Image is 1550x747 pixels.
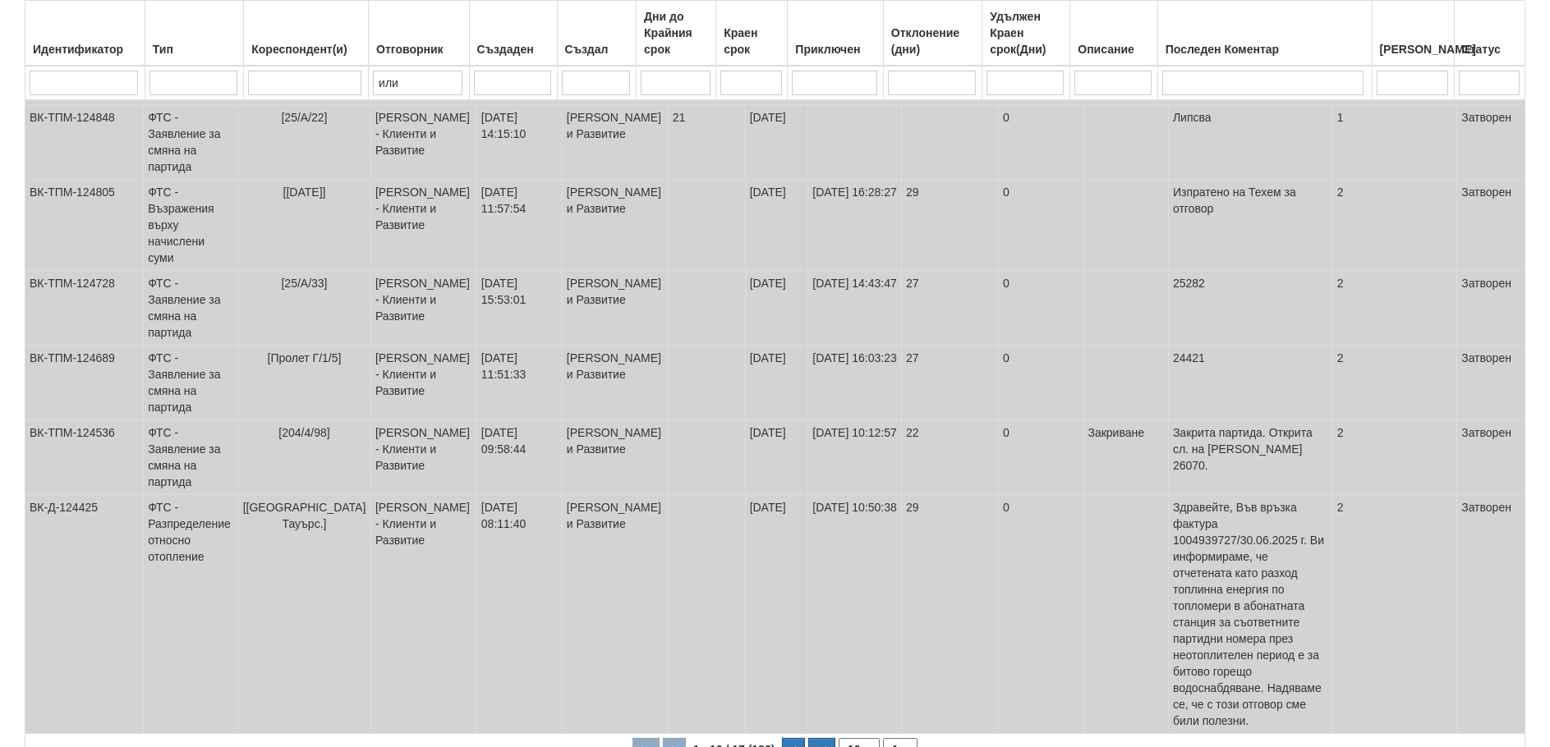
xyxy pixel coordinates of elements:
td: ФТС - Заявление за смяна на партида [144,271,238,346]
td: [PERSON_NAME] и Развитие [562,495,668,734]
td: 1 [1332,105,1456,180]
td: [PERSON_NAME] и Развитие [562,105,668,180]
th: Създал: No sort applied, activate to apply an ascending sort [557,1,637,66]
th: Описание: No sort applied, activate to apply an ascending sort [1070,1,1157,66]
td: 2 [1332,346,1456,420]
span: [25/А/33] [282,277,328,290]
td: [PERSON_NAME] - Клиенти и Развитие [370,180,476,271]
td: [DATE] 09:58:44 [476,420,562,495]
td: [DATE] 10:50:38 [808,495,902,734]
span: 25282 [1173,277,1205,290]
div: [PERSON_NAME] [1377,38,1450,61]
div: Приключен [792,38,878,61]
th: Статус: No sort applied, activate to apply an ascending sort [1454,1,1525,66]
div: Създаден [474,38,553,61]
td: ФТС - Възражения върху начислени суми [144,180,238,271]
td: [DATE] 10:12:57 [808,420,902,495]
th: Брой Файлове: No sort applied, activate to apply an ascending sort [1372,1,1454,66]
td: Затворен [1457,420,1525,495]
span: Здравейте, Във връзка фактура 1004939727/30.06.2025 г. Ви информираме, че отчетената като разход ... [1173,501,1324,727]
td: [PERSON_NAME] - Клиенти и Развитие [370,495,476,734]
td: 2 [1332,271,1456,346]
td: 29 [902,180,999,271]
span: [Пролет Г/1/5] [268,351,342,364]
span: Липсва [1173,111,1212,124]
th: Тип: No sort applied, activate to apply an ascending sort [145,1,243,66]
th: Отговорник: No sort applied, activate to apply an ascending sort [369,1,470,66]
div: Удължен Краен срок(Дни) [987,5,1065,61]
td: [DATE] [745,495,808,734]
td: [DATE] [745,346,808,420]
td: ФТС - Заявление за смяна на партида [144,346,238,420]
td: [DATE] 16:03:23 [808,346,902,420]
th: Приключен: No sort applied, activate to apply an ascending sort [788,1,883,66]
td: [DATE] 16:28:27 [808,180,902,271]
th: Дни до Крайния срок: No sort applied, activate to apply an ascending sort [637,1,716,66]
div: Краен срок [720,21,783,61]
th: Идентификатор: No sort applied, activate to apply an ascending sort [25,1,145,66]
td: [DATE] 11:57:54 [476,180,562,271]
td: [DATE] 08:11:40 [476,495,562,734]
td: 0 [999,495,1083,734]
td: [PERSON_NAME] - Клиенти и Развитие [370,105,476,180]
div: Описание [1074,38,1152,61]
td: Затворен [1457,271,1525,346]
td: [DATE] 14:15:10 [476,105,562,180]
td: [PERSON_NAME] и Развитие [562,180,668,271]
td: [DATE] [745,105,808,180]
td: ФТС - Заявление за смяна на партида [144,105,238,180]
td: 29 [902,495,999,734]
td: [DATE] 11:51:33 [476,346,562,420]
th: Кореспондент(и): No sort applied, activate to apply an ascending sort [244,1,369,66]
span: 24421 [1173,351,1205,364]
td: ВК-ТПМ-124689 [25,346,144,420]
td: [DATE] [745,271,808,346]
td: [PERSON_NAME] и Развитие [562,420,668,495]
td: Затворен [1457,495,1525,734]
th: Създаден: No sort applied, activate to apply an ascending sort [469,1,557,66]
div: Статус [1459,38,1520,61]
td: [PERSON_NAME] и Развитие [562,271,668,346]
span: 21 [673,111,686,124]
td: ВК-ТПМ-124728 [25,271,144,346]
div: Създал [562,38,632,61]
th: Последен Коментар: No sort applied, activate to apply an ascending sort [1157,1,1372,66]
td: ФТС - Разпределение относно отопление [144,495,238,734]
td: Затворен [1457,180,1525,271]
td: ФТС - Заявление за смяна на партида [144,420,238,495]
td: 27 [902,346,999,420]
td: ВК-ТПМ-124536 [25,420,144,495]
td: [PERSON_NAME] - Клиенти и Развитие [370,420,476,495]
td: 2 [1332,180,1456,271]
div: Отклонение (дни) [888,21,977,61]
td: [PERSON_NAME] и Развитие [562,346,668,420]
td: 0 [999,346,1083,420]
div: Идентификатор [30,38,140,61]
div: Кореспондент(и) [248,38,364,61]
td: 0 [999,180,1083,271]
th: Краен срок: No sort applied, activate to apply an ascending sort [716,1,788,66]
td: [PERSON_NAME] - Клиенти и Развитие [370,271,476,346]
td: 22 [902,420,999,495]
td: [DATE] 15:53:01 [476,271,562,346]
th: Отклонение (дни): No sort applied, activate to apply an ascending sort [883,1,982,66]
td: Затворен [1457,346,1525,420]
td: 0 [999,105,1083,180]
span: [[DATE]] [283,186,326,199]
td: 0 [999,420,1083,495]
td: [DATE] [745,180,808,271]
div: Дни до Крайния срок [641,5,711,61]
span: [25/А/22] [282,111,328,124]
td: [DATE] 14:43:47 [808,271,902,346]
td: ВК-ТПМ-124805 [25,180,144,271]
td: Затворен [1457,105,1525,180]
td: [DATE] [745,420,808,495]
th: Удължен Краен срок(Дни): No sort applied, activate to apply an ascending sort [982,1,1070,66]
td: ВК-Д-124425 [25,495,144,734]
span: Закрита партида. Открита сл. на [PERSON_NAME] 26070. [1173,426,1313,472]
p: Закриване [1088,424,1165,441]
td: 2 [1332,420,1456,495]
td: 2 [1332,495,1456,734]
div: Отговорник [373,38,465,61]
span: Изпратено на Техем за отговор [1173,186,1296,215]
